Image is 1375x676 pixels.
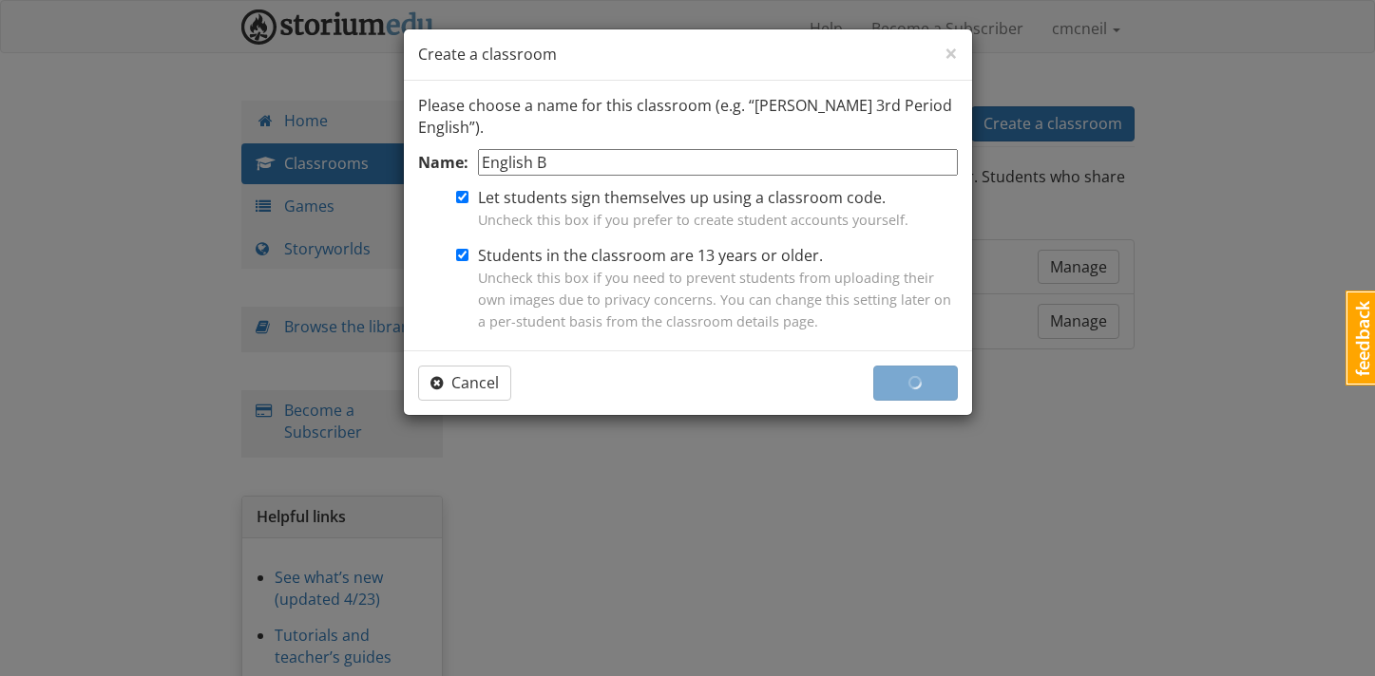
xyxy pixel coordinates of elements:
[478,211,908,229] span: Uncheck this box if you prefer to create student accounts yourself.
[478,245,958,331] label: Students in the classroom are 13 years or older.
[478,269,951,330] span: Uncheck this box if you need to prevent students from uploading their own images due to privacy c...
[418,152,468,174] label: Name:
[945,37,958,68] span: ×
[418,366,511,401] button: Cancel
[478,187,908,231] label: Let students sign themselves up using a classroom code.
[404,29,972,81] div: Create a classroom
[418,95,958,139] p: Please choose a name for this classroom (e.g. “[PERSON_NAME] 3rd Period English”).
[430,372,499,393] span: Cancel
